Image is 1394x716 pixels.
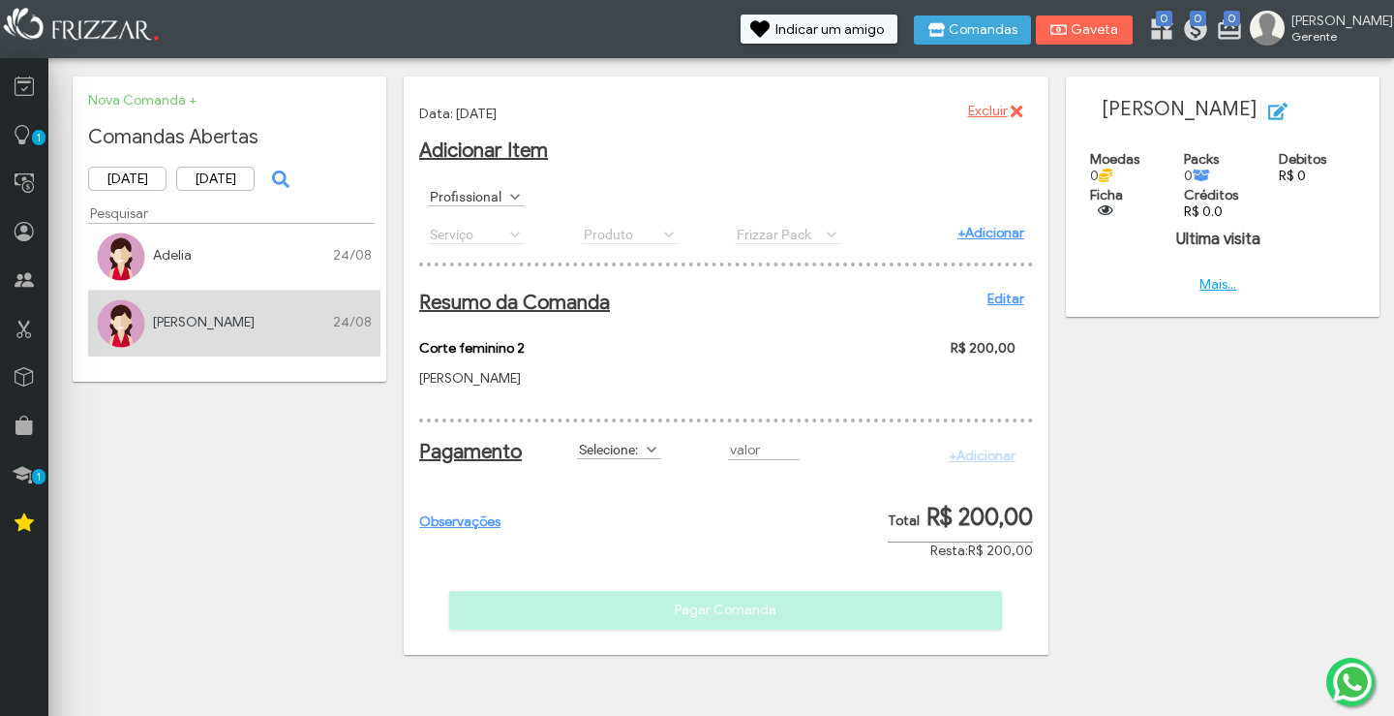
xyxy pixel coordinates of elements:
a: Adelia [153,247,192,264]
a: Observações [419,514,500,530]
img: whatsapp.png [1329,659,1376,705]
button: Editar [1257,97,1342,126]
h2: Adicionar Item [419,139,1033,163]
span: Créditos [1184,187,1238,203]
a: Editar [987,291,1024,307]
a: +Adicionar [957,225,1024,241]
h2: Pagamento [419,440,511,464]
span: 0 [1184,168,1210,184]
a: 0 [1216,16,1235,47]
p: [PERSON_NAME] [419,370,763,387]
span: 0 [1190,11,1206,26]
span: Packs [1184,151,1219,168]
a: R$ 0.0 [1184,203,1223,220]
a: 0 [1182,16,1201,47]
input: Pesquisar [88,203,375,224]
span: R$ 200,00 [951,340,1015,357]
span: 0 [1156,11,1172,26]
span: Ficha [1090,187,1123,203]
a: 0 [1148,16,1167,47]
p: Data: [DATE] [419,106,1033,122]
h2: Resumo da Comanda [419,291,1024,315]
span: Indicar um amigo [775,23,884,37]
input: valor [728,440,800,460]
span: 24/08 [333,314,372,330]
a: [PERSON_NAME] Gerente [1250,11,1384,49]
span: 24/08 [333,247,372,264]
span: Moedas [1090,151,1139,168]
a: Nova Comanda + [88,92,197,109]
h2: Comandas Abertas [88,125,371,149]
span: Total [888,513,920,529]
span: Gerente [1291,29,1379,44]
span: ui-button [278,165,280,194]
a: R$ 0 [1279,168,1306,184]
div: Resta: [888,543,1033,559]
span: 1 [32,469,45,484]
button: Excluir [955,97,1032,126]
button: ui-button [1090,203,1119,218]
span: R$ 200,00 [926,503,1033,532]
span: Comandas [949,23,1017,37]
input: Data Final [176,167,255,191]
span: Excluir [968,97,1008,126]
span: 0 [1224,11,1240,26]
span: 0 [1090,168,1112,184]
span: Debitos [1279,151,1326,168]
span: R$ 200,00 [968,543,1033,559]
a: Mais... [1199,276,1236,293]
h2: [PERSON_NAME] [1081,97,1364,126]
span: Corte feminino 2 [419,340,525,357]
button: Comandas [914,16,1031,45]
a: [PERSON_NAME] [153,314,255,330]
span: Editar [1291,97,1328,126]
span: [PERSON_NAME] [1291,13,1379,29]
h4: Ultima visita [1081,230,1355,249]
span: Gaveta [1071,23,1119,37]
button: Gaveta [1036,16,1133,45]
label: Profissional [428,187,507,205]
button: Indicar um amigo [741,15,897,44]
label: Selecione: [577,440,644,458]
span: 1 [32,130,45,145]
button: ui-button [264,165,293,194]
